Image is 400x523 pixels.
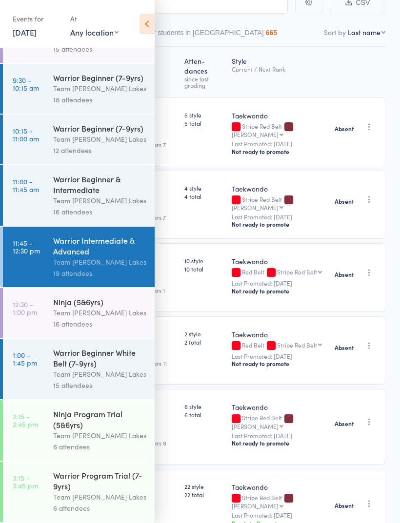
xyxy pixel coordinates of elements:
[70,27,119,38] div: Any location
[232,213,327,220] small: Last Promoted: [DATE]
[53,83,146,94] div: Team [PERSON_NAME] Lakes
[13,11,60,27] div: Events for
[53,503,146,514] div: 6 attendees
[53,174,146,195] div: Warrior Beginner & Intermediate
[232,423,279,429] div: [PERSON_NAME]
[53,408,146,430] div: Ninja Program Trial (5&6yrs)
[232,204,279,211] div: [PERSON_NAME]
[53,145,146,156] div: 12 attendees
[3,64,155,114] a: 9:30 -10:15 amWarrior Beginner (7-9yrs)Team [PERSON_NAME] Lakes18 attendees
[335,271,354,278] strong: Absent
[232,494,327,509] div: Stripe Red Belt
[3,462,155,522] a: 3:15 -3:45 pmWarrior Program Trial (7-9yrs)Team [PERSON_NAME] Lakes6 attendees
[232,503,279,509] div: [PERSON_NAME]
[53,347,146,368] div: Warrior Beginner White Belt (7-9yrs)
[13,412,38,428] time: 2:15 - 2:45 pm
[335,125,354,133] strong: Absent
[232,111,327,120] div: Taekwondo
[53,380,146,391] div: 15 attendees
[232,512,327,519] small: Last Promoted: [DATE]
[53,134,146,145] div: Team [PERSON_NAME] Lakes
[139,24,277,46] button: Other students in [GEOGRAPHIC_DATA]665
[184,329,224,338] span: 2 style
[232,220,327,228] div: Not ready to promote
[13,239,40,254] time: 11:45 - 12:30 pm
[184,482,224,490] span: 22 style
[232,140,327,147] small: Last Promoted: [DATE]
[53,268,146,279] div: 19 attendees
[3,400,155,461] a: 2:15 -2:45 pmNinja Program Trial (5&6yrs)Team [PERSON_NAME] Lakes6 attendees
[335,344,354,351] strong: Absent
[13,27,37,38] a: [DATE]
[3,288,155,338] a: 12:30 -1:00 pmNinja (5&6yrs)Team [PERSON_NAME] Lakes16 attendees
[277,342,317,348] div: Stripe Red Belt
[184,76,224,88] div: since last grading
[53,72,146,83] div: Warrior Beginner (7-9yrs)
[13,474,38,489] time: 3:15 - 3:45 pm
[53,256,146,268] div: Team [PERSON_NAME] Lakes
[232,123,327,137] div: Stripe Red Belt
[3,165,155,226] a: 11:00 -11:45 amWarrior Beginner & IntermediateTeam [PERSON_NAME] Lakes16 attendees
[53,470,146,491] div: Warrior Program Trial (7-9yrs)
[232,196,327,211] div: Stripe Red Belt
[184,402,224,410] span: 6 style
[70,11,119,27] div: At
[184,184,224,192] span: 4 style
[232,360,327,368] div: Not ready to promote
[232,432,327,439] small: Last Promoted: [DATE]
[232,342,327,350] div: Red Belt
[184,111,224,119] span: 5 style
[232,414,327,429] div: Stripe Red Belt
[3,227,155,287] a: 11:45 -12:30 pmWarrior Intermediate & AdvancedTeam [PERSON_NAME] Lakes19 attendees
[348,27,380,37] div: Last name
[232,256,327,266] div: Taekwondo
[184,119,224,127] span: 5 total
[53,43,146,55] div: 15 attendees
[184,338,224,346] span: 2 total
[53,430,146,441] div: Team [PERSON_NAME] Lakes
[232,353,327,360] small: Last Promoted: [DATE]
[232,482,327,492] div: Taekwondo
[53,491,146,503] div: Team [PERSON_NAME] Lakes
[232,66,327,72] div: Current / Next Rank
[53,318,146,329] div: 16 attendees
[335,197,354,205] strong: Absent
[3,115,155,164] a: 10:15 -11:00 amWarrior Beginner (7-9yrs)Team [PERSON_NAME] Lakes12 attendees
[53,123,146,134] div: Warrior Beginner (7-9yrs)
[13,127,39,142] time: 10:15 - 11:00 am
[53,441,146,452] div: 6 attendees
[53,368,146,380] div: Team [PERSON_NAME] Lakes
[184,192,224,200] span: 4 total
[53,206,146,217] div: 16 attendees
[13,351,37,367] time: 1:00 - 1:45 pm
[3,339,155,399] a: 1:00 -1:45 pmWarrior Beginner White Belt (7-9yrs)Team [PERSON_NAME] Lakes15 attendees
[228,51,331,93] div: Style
[53,94,146,105] div: 18 attendees
[335,420,354,427] strong: Absent
[184,256,224,265] span: 10 style
[184,410,224,419] span: 6 total
[232,184,327,194] div: Taekwondo
[232,280,327,287] small: Last Promoted: [DATE]
[266,29,277,37] div: 665
[13,177,39,193] time: 11:00 - 11:45 am
[232,402,327,412] div: Taekwondo
[53,307,146,318] div: Team [PERSON_NAME] Lakes
[13,300,37,316] time: 12:30 - 1:00 pm
[232,131,279,137] div: [PERSON_NAME]
[53,195,146,206] div: Team [PERSON_NAME] Lakes
[232,287,327,295] div: Not ready to promote
[232,439,327,447] div: Not ready to promote
[53,235,146,256] div: Warrior Intermediate & Advanced
[232,269,327,277] div: Red Belt
[232,148,327,155] div: Not ready to promote
[184,265,224,273] span: 10 total
[180,51,228,93] div: Atten­dances
[335,502,354,509] strong: Absent
[232,329,327,339] div: Taekwondo
[53,296,146,307] div: Ninja (5&6yrs)
[184,490,224,499] span: 22 total
[277,269,317,275] div: Stripe Red Belt
[324,27,346,37] label: Sort by
[13,76,39,92] time: 9:30 - 10:15 am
